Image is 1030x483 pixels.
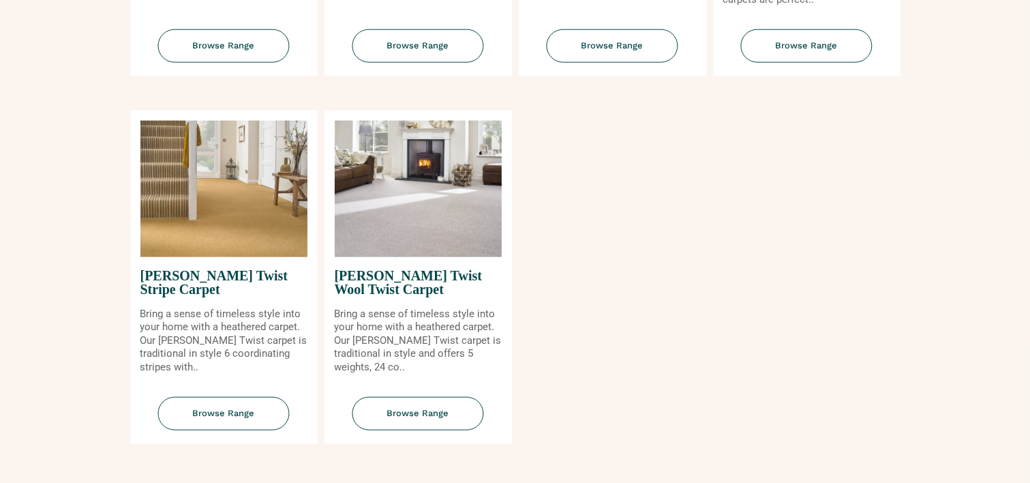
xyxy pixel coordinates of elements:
span: Browse Range [741,29,873,63]
p: Bring a sense of timeless style into your home with a heathered carpet. Our [PERSON_NAME] Twist c... [140,308,307,375]
span: Browse Range [158,397,290,430]
p: Bring a sense of timeless style into your home with a heathered carpet. Our [PERSON_NAME] Twist c... [335,308,502,375]
a: Browse Range [130,29,318,76]
a: Browse Range [324,397,512,444]
span: Browse Range [547,29,678,63]
span: [PERSON_NAME] Twist Wool Twist Carpet [335,257,502,308]
img: Tomkinson Twist Wool Twist Carpet [335,121,502,257]
span: Browse Range [158,29,290,63]
span: Browse Range [352,397,484,430]
a: Browse Range [130,397,318,444]
a: Browse Range [519,29,706,76]
a: Browse Range [713,29,900,76]
span: Browse Range [352,29,484,63]
a: Browse Range [324,29,512,76]
img: Tomkinson Twist Stripe Carpet [140,121,307,257]
span: [PERSON_NAME] Twist Stripe Carpet [140,257,307,308]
